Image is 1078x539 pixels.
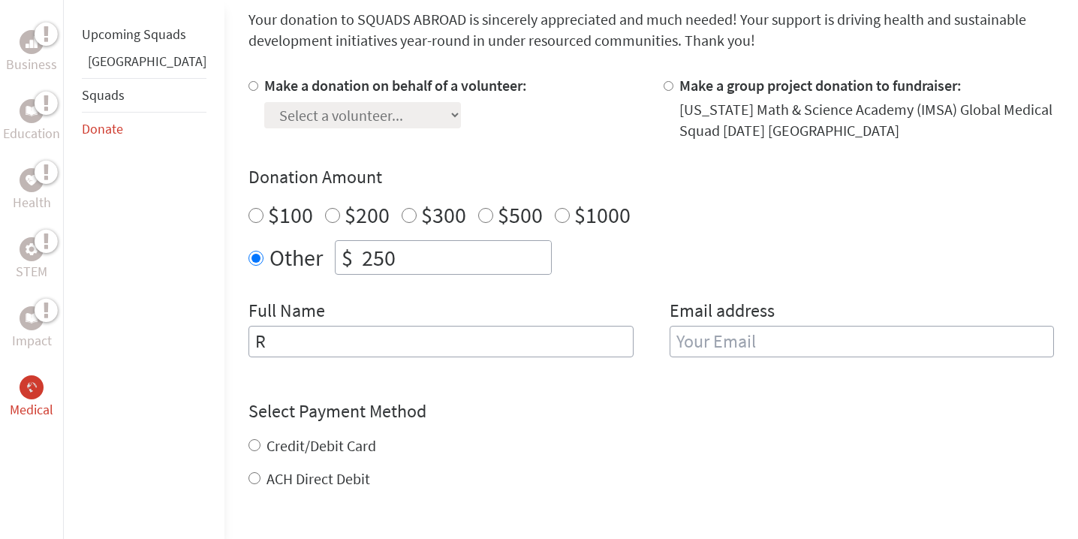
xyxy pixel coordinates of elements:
li: Donate [82,113,206,146]
div: Business [20,30,44,54]
div: [US_STATE] Math & Science Academy (IMSA) Global Medical Squad [DATE] [GEOGRAPHIC_DATA] [679,99,1055,141]
p: Medical [10,399,53,420]
div: Health [20,168,44,192]
label: $1000 [574,200,631,229]
label: Make a group project donation to fundraiser: [679,76,962,95]
a: Upcoming Squads [82,26,186,43]
p: Health [13,192,51,213]
p: STEM [16,261,47,282]
a: MedicalMedical [10,375,53,420]
label: Other [269,240,323,275]
label: $100 [268,200,313,229]
img: Impact [26,313,38,324]
input: Your Email [670,326,1055,357]
label: Full Name [248,299,325,326]
img: Health [26,175,38,185]
div: STEM [20,237,44,261]
p: Your donation to SQUADS ABROAD is sincerely appreciated and much needed! Your support is driving ... [248,9,1054,51]
label: $500 [498,200,543,229]
a: Donate [82,120,123,137]
a: HealthHealth [13,168,51,213]
p: Business [6,54,57,75]
a: EducationEducation [3,99,60,144]
img: Business [26,36,38,48]
label: $200 [345,200,390,229]
li: Upcoming Squads [82,18,206,51]
img: STEM [26,243,38,255]
input: Enter Full Name [248,326,634,357]
div: Medical [20,375,44,399]
input: Enter Amount [359,241,551,274]
label: ACH Direct Debit [266,469,370,488]
h4: Donation Amount [248,165,1054,189]
li: Squads [82,78,206,113]
label: Email address [670,299,775,326]
a: ImpactImpact [12,306,52,351]
li: Belize [82,51,206,78]
a: Squads [82,86,125,104]
p: Impact [12,330,52,351]
a: [GEOGRAPHIC_DATA] [88,53,206,70]
label: Make a donation on behalf of a volunteer: [264,76,527,95]
a: BusinessBusiness [6,30,57,75]
label: Credit/Debit Card [266,436,376,455]
img: Medical [26,381,38,393]
p: Education [3,123,60,144]
a: STEMSTEM [16,237,47,282]
img: Education [26,106,38,116]
div: Education [20,99,44,123]
div: Impact [20,306,44,330]
h4: Select Payment Method [248,399,1054,423]
div: $ [336,241,359,274]
label: $300 [421,200,466,229]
